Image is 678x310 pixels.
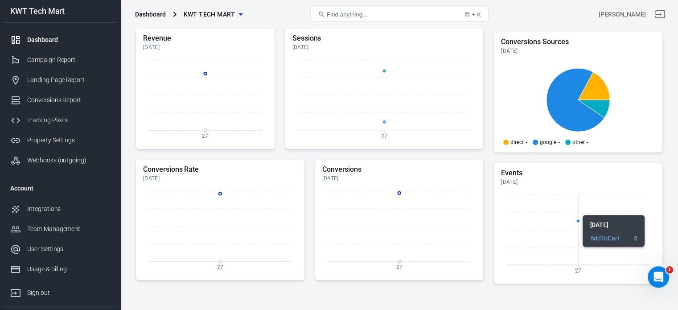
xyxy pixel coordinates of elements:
h5: Conversions Sources [501,37,655,46]
tspan: 27 [381,132,387,139]
span: - [558,140,560,145]
span: Find anything... [327,11,367,18]
div: Sign out [27,288,110,298]
a: Campaign Report [3,50,117,70]
div: User Settings [27,244,110,254]
p: google [540,140,556,145]
div: Webhooks (outgoing) [27,156,110,165]
p: other [572,140,585,145]
h5: Sessions [292,34,477,43]
div: [DATE] [143,44,267,51]
span: - [586,140,588,145]
div: Landing Page Report [27,75,110,85]
tspan: 27 [575,267,581,273]
tspan: 27 [217,264,223,270]
a: Integrations [3,199,117,219]
a: Conversions Report [3,90,117,110]
div: Campaign Report [27,55,110,65]
a: Dashboard [3,30,117,50]
li: Account [3,178,117,199]
h5: Conversions Rate [143,165,297,174]
div: KWT Tech Mart [3,7,117,15]
a: Landing Page Report [3,70,117,90]
span: 1 [666,266,673,273]
div: [DATE] [501,47,655,54]
button: KWT Tech Mart [180,6,246,23]
div: [DATE] [501,178,655,186]
div: Dashboard [27,35,110,45]
div: [DATE] [322,175,477,182]
a: Property Settings [3,130,117,150]
a: Sign out [3,279,117,303]
div: Tracking Pixels [27,116,110,125]
p: direct [510,140,524,145]
div: ⌘ + K [464,11,481,18]
div: Team Management [27,224,110,234]
tspan: 27 [202,132,208,139]
div: Property Settings [27,136,110,145]
div: Integrations [27,204,110,214]
h5: Conversions [322,165,477,174]
a: Tracking Pixels [3,110,117,130]
iframe: Intercom live chat [648,266,669,288]
div: Conversions Report [27,95,110,105]
span: KWT Tech Mart [184,9,235,20]
tspan: 27 [396,264,403,270]
div: Usage & billing [27,265,110,274]
a: Usage & billing [3,259,117,279]
div: [DATE] [143,175,297,182]
h5: Revenue [143,34,267,43]
span: - [526,140,527,145]
a: User Settings [3,239,117,259]
h5: Events [501,169,655,178]
a: Team Management [3,219,117,239]
div: Dashboard [135,10,166,19]
a: Webhooks (outgoing) [3,150,117,170]
a: Sign out [649,4,671,25]
div: Account id: QhCK8QGp [599,10,646,19]
button: Find anything...⌘ + K [310,7,489,22]
div: [DATE] [292,44,477,51]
